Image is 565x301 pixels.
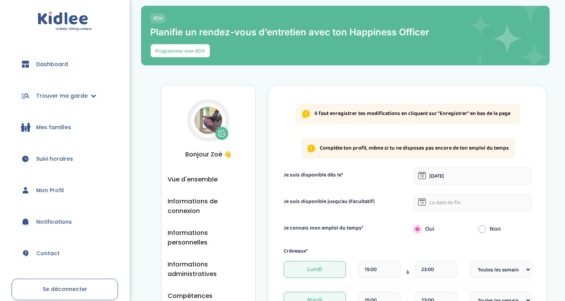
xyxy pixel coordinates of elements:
[36,218,72,226] span: Notifications
[284,261,346,278] span: Lundi
[12,176,118,204] a: Mon Profil
[36,186,64,195] span: Mon Profil
[36,92,88,100] span: Trouver ma garde
[168,175,218,184] button: Vue d'ensemble
[38,12,92,31] img: logo.svg
[43,285,87,293] span: Se déconnecter
[284,171,343,179] label: Je suis disponible dès le*
[36,155,73,163] span: Suivi horaires
[168,228,249,247] button: Informations personnelles
[414,168,532,185] input: La date de début
[284,247,308,255] label: Créneaux*
[150,27,540,38] p: Planifie un rendez-vous d’entretien avec ton Happiness Officer
[408,221,473,238] div: Oui
[314,110,510,118] p: Il faut enregistrer tes modifications en cliquant sur "Enregistrer" en bas de la page
[358,261,400,278] input: heure de debut
[36,60,68,68] span: Dashboard
[150,13,166,23] span: RDV
[194,106,222,134] img: Avatar
[284,224,364,232] label: Je connais mon emploi du temps*
[12,279,118,300] a: Se déconnecter
[36,123,71,131] span: Mes familles
[284,198,375,206] label: Je suis disponible jusqu'au (Facultatif)
[12,208,118,236] a: Notifications
[12,50,118,78] a: Dashboard
[414,194,532,211] input: La date de fin
[168,150,249,159] span: Bonjour Zoé 👋
[406,268,409,276] span: à
[168,196,249,216] button: Informations de connexion
[36,249,60,258] span: Contact
[12,239,118,267] a: Contact
[168,259,249,279] button: Informations administratives
[472,221,537,238] div: Non
[12,113,118,141] a: Mes familles
[12,145,118,173] a: Suivi horaires
[168,291,213,301] button: Compétences
[320,145,509,152] p: Complète ton profil, même si tu ne disposes pas encore de ton emploi du temps
[12,82,118,110] a: Trouver ma garde
[415,261,457,278] input: heure de fin
[150,44,210,58] button: Programmer mon RDV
